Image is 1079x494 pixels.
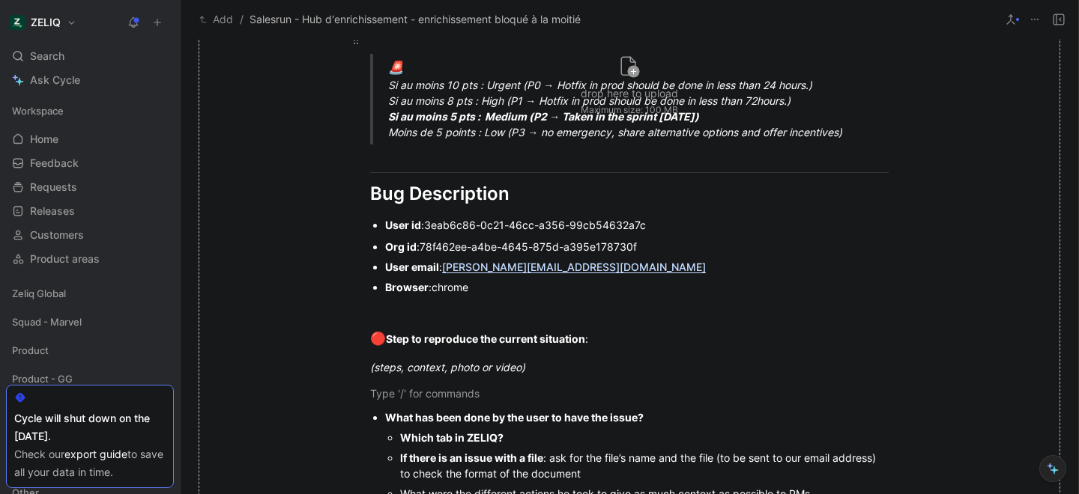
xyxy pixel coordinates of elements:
button: ZELIQZELIQ [6,12,80,33]
span: Customers [30,228,84,243]
div: Zeliq Global [6,282,174,309]
span: Feedback [30,156,79,171]
div: Search [6,45,174,67]
span: Ask Cycle [30,71,80,89]
span: Product [12,343,49,358]
span: Product - GG [12,371,73,386]
div: Check our to save all your data in time. [14,445,166,481]
div: Workspace [6,100,174,122]
a: Releases [6,200,174,222]
div: Product [6,339,174,366]
span: Squad - Marvel [12,314,82,329]
div: Cycle will shut down on the [DATE]. [14,409,166,445]
span: Product areas [30,251,100,266]
img: ZELIQ [10,15,25,30]
div: Product [6,339,174,362]
span: Home [30,132,58,147]
span: Search [30,47,64,65]
a: Feedback [6,152,174,174]
a: Ask Cycle [6,69,174,91]
a: Product areas [6,248,174,270]
div: Squad - Marvel [6,311,174,333]
span: Salesrun - Hub d'enrichissement - enrichissement bloqué à la moitié [250,10,581,28]
a: export guide [64,448,127,460]
div: Product - GG [6,368,174,394]
span: Zeliq Global [12,286,66,301]
span: / [240,10,244,28]
div: Zeliq Global [6,282,174,305]
span: Requests [30,180,77,195]
a: Customers [6,224,174,246]
span: Workspace [12,103,64,118]
button: Add [196,10,237,28]
div: Product - GG [6,368,174,390]
h1: ZELIQ [31,16,61,29]
a: Home [6,128,174,150]
h3: drop here to upload [581,85,678,103]
div: Squad - Marvel [6,311,174,338]
a: Requests [6,176,174,198]
span: Releases [30,204,75,219]
p: Maximum size: 100 MB [581,103,678,118]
